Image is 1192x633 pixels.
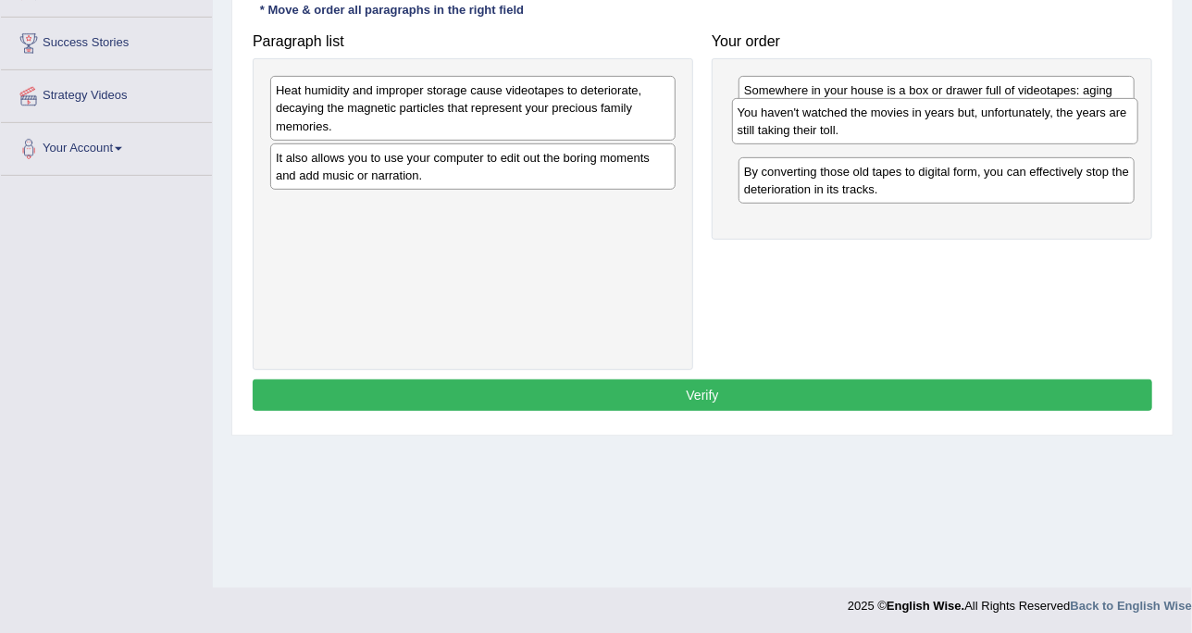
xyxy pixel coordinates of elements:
[253,379,1152,411] button: Verify
[1071,599,1192,613] a: Back to English Wise
[270,143,676,190] div: It also allows you to use your computer to edit out the boring moments and add music or narration.
[739,157,1135,204] div: By converting those old tapes to digital form, you can effectively stop the deterioration in its ...
[1,123,212,169] a: Your Account
[1,18,212,64] a: Success Stories
[739,76,1135,140] div: Somewhere in your house is a box or drawer full of videotapes: aging home movies full of birthday...
[712,33,1152,50] h4: Your order
[1,70,212,117] a: Strategy Videos
[253,33,693,50] h4: Paragraph list
[253,1,531,19] div: * Move & order all paragraphs in the right field
[270,76,676,140] div: Heat humidity and improper storage cause videotapes to deteriorate, decaying the magnetic particl...
[732,98,1138,144] div: You haven't watched the movies in years but, unfortunately, the years are still taking their toll.
[887,599,964,613] strong: English Wise.
[848,588,1192,614] div: 2025 © All Rights Reserved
